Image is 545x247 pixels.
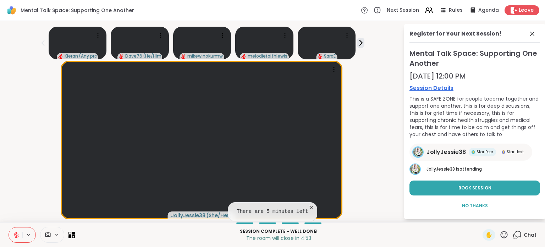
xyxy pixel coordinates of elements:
[171,212,205,219] span: JollyJessie38
[248,53,287,59] span: melodiefaithlewis
[181,54,186,59] span: audio-muted
[387,7,419,14] span: Next Session
[409,95,540,138] div: This is a SAFE ZONE for people tocome together and support one another, this is for deep discussi...
[409,71,540,81] div: [DATE] 12:00 PM
[79,228,478,235] p: Session Complete - well done!
[79,235,478,242] p: The room will close in 4:53
[58,54,63,59] span: audio-muted
[462,203,488,209] span: No Thanks
[324,53,336,59] span: SaraE
[413,147,423,157] img: JollyJessie38
[143,53,161,59] span: ( He/Him )
[409,144,532,161] a: JollyJessie38JollyJessie38Star PeerStar PeerStar HostStar Host
[485,231,492,239] span: ✋
[6,4,18,16] img: ShareWell Logomark
[119,54,124,59] span: audio-muted
[458,185,491,191] span: Book Session
[241,54,246,59] span: audio-muted
[409,84,540,92] a: Session Details
[125,53,142,59] span: Dave76
[477,149,493,155] span: Star Peer
[524,231,536,238] span: Chat
[65,53,78,59] span: Kieran
[237,208,308,215] pre: There are 5 minutes left
[426,166,455,172] span: JollyJessie38
[79,53,97,59] span: ( Any pronouns )
[21,7,134,14] span: Mental Talk Space: Supporting One Another
[519,7,534,14] span: Leave
[318,54,323,59] span: audio-muted
[507,149,524,155] span: Star Host
[187,53,223,59] span: mikewinokurmw
[426,166,540,172] p: is attending
[478,7,499,14] span: Agenda
[409,198,540,213] button: No Thanks
[409,181,540,195] button: Book Session
[449,7,463,14] span: Rules
[206,212,232,219] span: ( She/Her )
[426,148,466,156] span: JollyJessie38
[409,29,502,38] div: Register for Your Next Session!
[409,48,540,68] span: Mental Talk Space: Supporting One Another
[472,150,475,154] img: Star Peer
[410,164,420,174] img: JollyJessie38
[502,150,505,154] img: Star Host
